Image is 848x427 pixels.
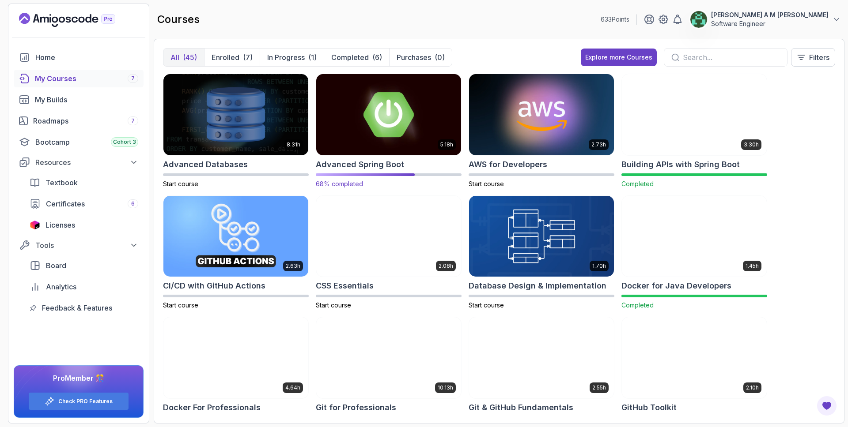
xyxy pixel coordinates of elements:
a: courses [14,70,144,87]
a: feedback [24,299,144,317]
a: roadmaps [14,112,144,130]
span: Feedback & Features [42,303,112,313]
a: Building APIs with Spring Boot card3.30hBuilding APIs with Spring BootCompleted [621,74,767,188]
button: Check PRO Features [28,392,129,410]
img: CSS Essentials card [316,196,461,277]
h2: Docker For Professionals [163,401,261,414]
h2: Docker for Java Developers [621,280,731,292]
p: Purchases [397,52,431,63]
h2: Git & GitHub Fundamentals [469,401,573,414]
p: Filters [809,52,829,63]
span: Textbook [45,177,78,188]
img: Database Design & Implementation card [469,196,614,277]
div: Home [35,52,138,63]
img: GitHub Toolkit card [622,317,767,398]
h2: AWS for Developers [469,158,547,171]
div: My Courses [35,73,138,84]
span: Board [46,260,66,271]
img: Building APIs with Spring Boot card [622,74,767,155]
span: 68% completed [316,180,363,187]
input: Search... [683,52,780,63]
h2: Building APIs with Spring Boot [621,158,740,171]
span: Completed [621,180,654,187]
a: analytics [24,278,144,296]
img: Git for Professionals card [316,317,461,398]
span: Start course [316,301,351,309]
p: All [170,52,179,63]
a: Check PRO Features [58,398,113,405]
img: Advanced Spring Boot card [313,72,465,157]
button: All(45) [163,49,204,66]
p: Completed [331,52,369,63]
p: 2.10h [746,384,759,391]
a: Explore more Courses [581,49,657,66]
img: Docker for Java Developers card [622,196,767,277]
p: 1.45h [746,262,759,270]
div: (6) [372,52,382,63]
p: 5.18h [440,141,453,148]
h2: Advanced Spring Boot [316,158,404,171]
button: Resources [14,154,144,170]
div: (7) [243,52,253,63]
span: Cohort 3 [113,139,136,146]
div: My Builds [35,94,138,105]
button: Completed(6) [324,49,389,66]
p: 3.30h [744,141,759,148]
h2: CSS Essentials [316,280,374,292]
h2: Git for Professionals [316,401,396,414]
a: licenses [24,216,144,234]
h2: Advanced Databases [163,158,248,171]
span: 6 [131,200,135,207]
p: 1.70h [592,262,606,270]
h2: Database Design & Implementation [469,280,606,292]
div: Tools [35,240,138,251]
button: Purchases(0) [389,49,452,66]
p: 4.64h [285,384,300,391]
p: 633 Points [601,15,629,24]
p: 10.13h [438,384,453,391]
span: 7 [131,117,135,124]
button: Open Feedback Button [816,395,837,416]
a: home [14,49,144,66]
p: Enrolled [212,52,239,63]
a: certificates [24,195,144,213]
img: Docker For Professionals card [163,317,308,398]
span: Start course [163,180,198,187]
a: textbook [24,174,144,191]
p: [PERSON_NAME] A M [PERSON_NAME] [711,11,829,19]
img: AWS for Developers card [469,74,614,155]
div: (1) [308,52,317,63]
p: 2.55h [592,384,606,391]
p: 2.73h [591,141,606,148]
p: Software Engineer [711,19,829,28]
img: Git & GitHub Fundamentals card [469,317,614,398]
a: Docker for Java Developers card1.45hDocker for Java DevelopersCompleted [621,195,767,310]
h2: CI/CD with GitHub Actions [163,280,265,292]
p: 2.08h [439,262,453,270]
img: user profile image [690,11,707,28]
h2: courses [157,12,200,26]
a: builds [14,91,144,109]
span: 7 [131,75,135,82]
a: board [24,257,144,274]
span: Completed [621,301,654,309]
a: bootcamp [14,133,144,151]
button: user profile image[PERSON_NAME] A M [PERSON_NAME]Software Engineer [690,11,841,28]
span: Analytics [46,281,76,292]
p: 8.31h [287,141,300,148]
div: Roadmaps [33,116,138,126]
a: Advanced Spring Boot card5.18hAdvanced Spring Boot68% completed [316,74,462,188]
div: Bootcamp [35,137,138,147]
p: In Progress [267,52,305,63]
div: (45) [183,52,197,63]
p: 2.63h [286,262,300,270]
div: (0) [435,52,445,63]
div: Explore more Courses [585,53,652,62]
h2: GitHub Toolkit [621,401,677,414]
span: Start course [163,301,198,309]
a: Landing page [19,13,136,27]
img: Advanced Databases card [163,74,308,155]
button: Enrolled(7) [204,49,260,66]
span: Certificates [46,199,85,209]
button: In Progress(1) [260,49,324,66]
